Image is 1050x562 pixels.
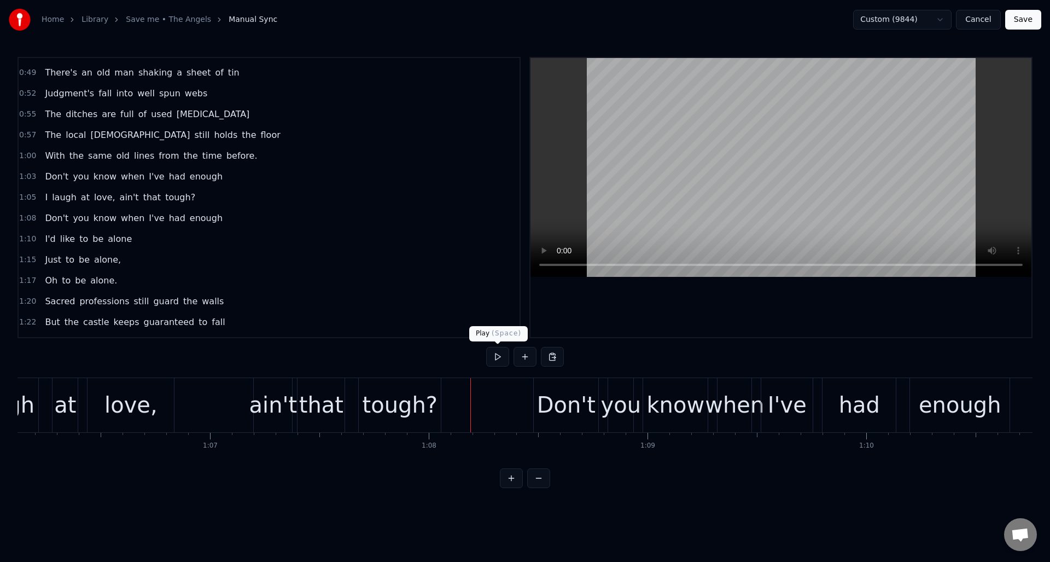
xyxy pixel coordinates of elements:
span: you [72,170,90,183]
span: like [59,233,76,245]
span: the [182,149,199,162]
span: [MEDICAL_DATA] [176,108,251,120]
span: Just [44,253,62,266]
span: had [168,170,186,183]
span: you [72,212,90,224]
a: Open chat [1004,518,1037,551]
span: local [65,129,87,141]
span: old [96,66,111,79]
span: professions [78,295,130,308]
span: used [150,108,173,120]
div: 1:10 [859,442,874,450]
span: full [119,108,135,120]
span: ( Space ) [492,329,521,337]
span: 0:49 [19,67,36,78]
span: 1:08 [19,213,36,224]
span: had [168,212,186,224]
div: know [646,389,704,421]
span: souls [78,337,102,349]
button: Cancel [956,10,1000,30]
div: 1:07 [203,442,218,450]
div: Don't [537,389,596,421]
div: tough? [363,389,437,421]
span: tin [227,66,241,79]
div: 1:09 [640,442,655,450]
div: had [839,389,880,421]
span: There's [44,66,78,79]
span: Judgment's [44,87,95,100]
div: at [54,389,76,421]
span: Selling [44,337,75,349]
span: webs [184,87,208,100]
span: still [132,295,150,308]
span: are [101,108,117,120]
span: when [120,170,145,183]
span: floor [260,129,282,141]
span: 0:57 [19,130,36,141]
span: truth [180,337,204,349]
span: be [74,274,87,287]
span: to [78,233,89,245]
span: castle [82,316,110,328]
span: walls [201,295,225,308]
span: when [120,212,145,224]
span: ditches [65,108,98,120]
span: fall [97,87,113,100]
img: youka [9,9,31,31]
span: The [44,129,62,141]
span: a [176,66,183,79]
span: love, [93,191,116,204]
span: know [92,170,118,183]
span: enough [189,212,224,224]
span: holds [213,129,238,141]
span: Don't [44,170,69,183]
span: Don't [44,212,69,224]
span: before. [225,149,259,162]
span: well [136,87,156,100]
span: a [121,337,129,349]
span: 1:05 [19,192,36,203]
span: alone. [89,274,118,287]
span: 1:15 [19,254,36,265]
span: I've [148,170,165,183]
span: from [157,149,180,162]
span: mean [131,337,157,349]
button: Save [1005,10,1041,30]
span: [DEMOGRAPHIC_DATA] [90,129,191,141]
span: alone [107,233,133,245]
div: when [705,389,764,421]
span: 0:55 [19,109,36,120]
span: man [113,66,135,79]
span: to [61,274,72,287]
span: 1:00 [19,150,36,161]
div: Play [469,326,528,341]
span: shaking [137,66,173,79]
span: 1:17 [19,275,36,286]
span: guard [152,295,180,308]
span: The [44,108,62,120]
span: I've [148,212,165,224]
span: the [241,129,257,141]
span: to [65,253,75,266]
span: fall [211,316,226,328]
span: spun [158,87,182,100]
span: enough [189,170,224,183]
a: Save me • The Angels [126,14,211,25]
span: Oh [44,274,59,287]
span: the [182,295,199,308]
span: alone, [93,253,122,266]
span: 1:03 [19,171,36,182]
span: time [201,149,223,162]
span: ain't [119,191,140,204]
nav: breadcrumb [42,14,277,25]
div: ain't [249,389,297,421]
span: laugh [51,191,78,204]
span: 0:52 [19,88,36,99]
span: same [87,149,113,162]
span: half [160,337,178,349]
div: I've [768,389,807,421]
div: 1:08 [422,442,436,450]
span: of [214,66,224,79]
span: 1:20 [19,296,36,307]
span: lines [133,149,155,162]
